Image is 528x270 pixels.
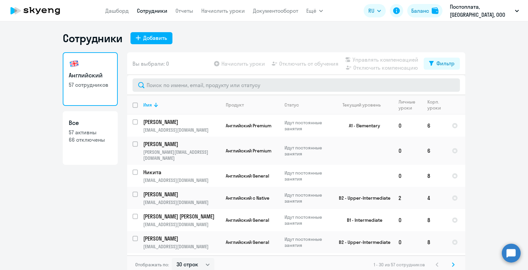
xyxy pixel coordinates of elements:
td: B1 - Intermediate [331,209,393,231]
a: [PERSON_NAME] [143,118,220,126]
p: [PERSON_NAME] [143,140,219,148]
p: Идут постоянные занятия [284,170,330,182]
a: [PERSON_NAME] [143,191,220,198]
div: Текущий уровень [342,102,381,108]
p: [EMAIL_ADDRESS][DOMAIN_NAME] [143,127,220,133]
div: Имя [143,102,152,108]
span: Английский Premium [226,123,271,129]
button: Ещё [306,4,323,17]
td: 8 [422,209,446,231]
div: Баланс [411,7,429,15]
h3: Все [69,119,112,127]
span: RU [368,7,374,15]
td: 0 [393,137,422,165]
span: Вы выбрали: 0 [133,60,169,68]
p: [PERSON_NAME] [143,235,219,242]
div: Корп. уроки [427,99,446,111]
a: [PERSON_NAME] [143,235,220,242]
p: [PERSON_NAME] [143,118,219,126]
div: Имя [143,102,220,108]
a: Дашборд [105,7,129,14]
p: Идут постоянные занятия [284,120,330,132]
div: Статус [284,102,299,108]
a: [PERSON_NAME] [143,140,220,148]
span: 1 - 30 из 57 сотрудников [374,262,425,268]
p: Идут постоянные занятия [284,192,330,204]
span: Английский Premium [226,148,271,154]
a: Сотрудники [137,7,167,14]
p: [EMAIL_ADDRESS][DOMAIN_NAME] [143,244,220,250]
button: Фильтр [424,58,460,70]
h1: Сотрудники [63,31,122,45]
span: Английский General [226,217,269,223]
div: Личные уроки [399,99,422,111]
a: [PERSON_NAME] [PERSON_NAME] [143,213,220,220]
td: 6 [422,137,446,165]
a: Документооборот [253,7,298,14]
div: Фильтр [436,59,455,67]
td: 0 [393,165,422,187]
a: Начислить уроки [201,7,245,14]
a: Отчеты [175,7,193,14]
td: 4 [422,187,446,209]
td: 6 [422,115,446,137]
div: Добавить [143,34,167,42]
p: Идут постоянные занятия [284,214,330,226]
p: [EMAIL_ADDRESS][DOMAIN_NAME] [143,177,220,183]
p: Идут постоянные занятия [284,236,330,248]
button: Постоплата, [GEOGRAPHIC_DATA], ООО [446,3,522,19]
td: 8 [422,231,446,253]
p: 57 активны [69,129,112,136]
button: Балансbalance [407,4,442,17]
a: Все57 активны66 отключены [63,111,118,165]
p: 66 отключены [69,136,112,143]
td: 2 [393,187,422,209]
div: Продукт [226,102,244,108]
span: Английский с Native [226,195,269,201]
td: B2 - Upper-Intermediate [331,187,393,209]
h3: Английский [69,71,112,80]
input: Поиск по имени, email, продукту или статусу [133,78,460,92]
img: balance [432,7,438,14]
p: [EMAIL_ADDRESS][DOMAIN_NAME] [143,221,220,227]
a: Никита [143,168,220,176]
span: Английский General [226,173,269,179]
td: 0 [393,209,422,231]
p: Никита [143,168,219,176]
p: Постоплата, [GEOGRAPHIC_DATA], ООО [450,3,512,19]
button: RU [364,4,386,17]
p: [PERSON_NAME] [PERSON_NAME] [143,213,219,220]
td: 0 [393,115,422,137]
a: Английский57 сотрудников [63,52,118,106]
span: Ещё [306,7,316,15]
p: [PERSON_NAME] [143,191,219,198]
td: B2 - Upper-Intermediate [331,231,393,253]
span: Отображать по: [135,262,169,268]
td: 8 [422,165,446,187]
div: Текущий уровень [336,102,393,108]
p: Идут постоянные занятия [284,145,330,157]
span: Английский General [226,239,269,245]
img: english [69,58,80,69]
p: [PERSON_NAME][EMAIL_ADDRESS][DOMAIN_NAME] [143,149,220,161]
td: 0 [393,231,422,253]
td: A1 - Elementary [331,115,393,137]
p: [EMAIL_ADDRESS][DOMAIN_NAME] [143,199,220,205]
button: Добавить [130,32,172,44]
p: 57 сотрудников [69,81,112,88]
